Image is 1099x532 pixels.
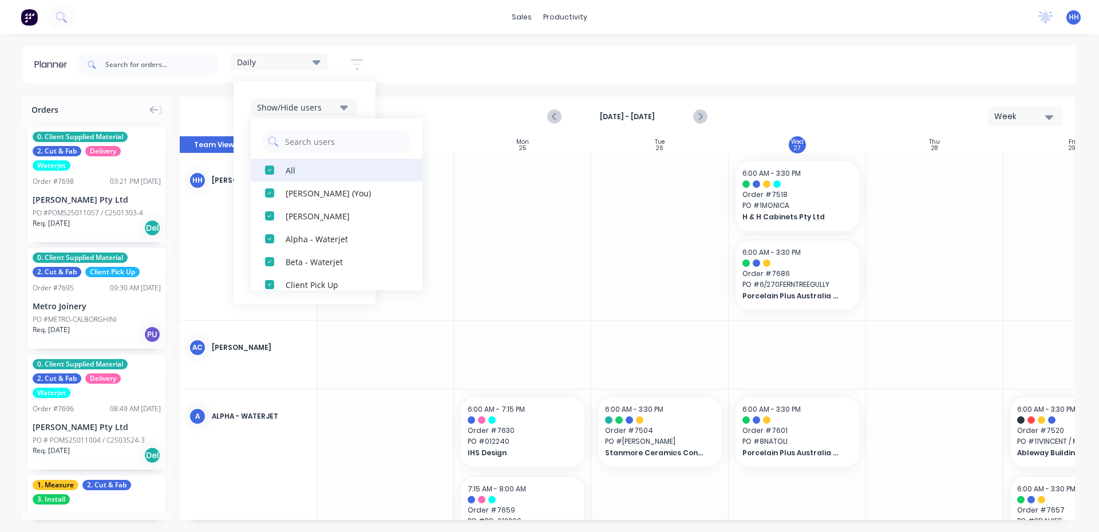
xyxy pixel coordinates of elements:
[33,446,70,456] span: Req. [DATE]
[33,146,81,156] span: 2. Cut & Fab
[742,291,841,301] span: Porcelain Plus Australia Pty Ltd
[537,9,593,26] div: productivity
[929,139,940,145] div: Thu
[33,494,70,505] span: 3. Install
[33,176,74,187] div: Order # 7698
[85,146,121,156] span: Delivery
[286,210,400,222] div: [PERSON_NAME]
[33,435,145,446] div: PO # POMS25011004 / C2503524-3
[284,130,405,153] input: Search users
[468,436,578,447] span: PO # 012240
[468,505,578,515] span: Order # 7659
[33,421,161,433] div: [PERSON_NAME] Pty Ltd
[237,56,256,68] span: Daily
[33,218,70,228] span: Req. [DATE]
[742,404,801,414] span: 6:00 AM - 3:30 PM
[33,194,161,206] div: [PERSON_NAME] Pty Ltd
[189,408,206,425] div: A
[21,9,38,26] img: Factory
[742,168,801,178] span: 6:00 AM - 3:30 PM
[286,187,400,199] div: [PERSON_NAME] (You)
[212,411,307,421] div: Alpha - Waterjet
[85,267,140,277] span: Client Pick Up
[286,255,400,267] div: Beta - Waterjet
[189,172,206,189] div: HH
[144,219,161,237] div: Del
[931,145,938,151] div: 28
[1017,484,1076,494] span: 6:00 AM - 3:30 PM
[516,139,529,145] div: Mon
[110,404,161,414] div: 08:49 AM [DATE]
[34,58,73,72] div: Planner
[33,267,81,277] span: 2. Cut & Fab
[144,447,161,464] div: Del
[605,425,715,436] span: Order # 7504
[286,232,400,245] div: Alpha - Waterjet
[742,247,801,257] span: 6:00 AM - 3:30 PM
[189,339,206,356] div: AC
[988,107,1062,127] button: Week
[144,326,161,343] div: PU
[742,212,841,222] span: H & H Cabinets Pty Ltd
[468,404,525,414] span: 6:00 AM - 7:15 PM
[33,373,81,384] span: 2. Cut & Fab
[85,373,121,384] span: Delivery
[605,436,715,447] span: PO # [PERSON_NAME]
[468,516,578,526] span: PO # PO-012296
[468,448,567,458] span: IHS Design
[110,176,161,187] div: 03:21 PM [DATE]
[742,200,852,211] span: PO # 1MONICA
[33,388,70,398] span: Waterjet
[212,342,307,353] div: [PERSON_NAME]
[605,404,663,414] span: 6:00 AM - 3:30 PM
[82,480,131,490] span: 2. Cut & Fab
[33,314,117,325] div: PO #METRO-CALBORGHINI
[110,510,161,521] div: 07:21 AM [DATE]
[1069,139,1076,145] div: Fri
[791,139,804,145] div: Wed
[742,425,852,436] span: Order # 7601
[257,101,337,113] div: Show/Hide users
[33,132,128,142] span: 0. Client Supplied Material
[794,145,800,151] div: 27
[212,175,307,186] div: [PERSON_NAME] (You)
[31,104,58,116] span: Orders
[1069,12,1079,22] span: HH
[742,269,852,279] span: Order # 7686
[33,510,74,521] div: Order # 7672
[656,145,663,151] div: 26
[33,283,74,293] div: Order # 7695
[286,164,400,176] div: All
[570,112,685,122] strong: [DATE] - [DATE]
[1069,145,1076,151] div: 29
[286,278,400,290] div: Client Pick Up
[605,448,704,458] span: Stanmore Ceramics Contracting
[742,279,852,290] span: PO # 6/270FERNTREEGULLY
[251,98,357,116] button: Show/Hide users
[33,300,161,312] div: Metro Joinery
[180,136,248,153] button: Team View
[742,436,852,447] span: PO # 8NATOLI
[105,53,219,76] input: Search for orders...
[110,283,161,293] div: 09:30 AM [DATE]
[33,160,70,171] span: Waterjet
[742,190,852,200] span: Order # 7518
[742,448,841,458] span: Porcelain Plus Australia Pty Ltd
[506,9,537,26] div: sales
[33,359,128,369] span: 0. Client Supplied Material
[468,425,578,436] span: Order # 7630
[519,145,526,151] div: 25
[33,253,128,263] span: 0. Client Supplied Material
[994,111,1047,123] div: Week
[468,484,526,494] span: 7:15 AM - 8:00 AM
[1017,404,1076,414] span: 6:00 AM - 3:30 PM
[33,325,70,335] span: Req. [DATE]
[33,208,143,218] div: PO #POMS25011057 / C2501303-4
[655,139,665,145] div: Tue
[33,404,74,414] div: Order # 7696
[33,480,78,490] span: 1. Measure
